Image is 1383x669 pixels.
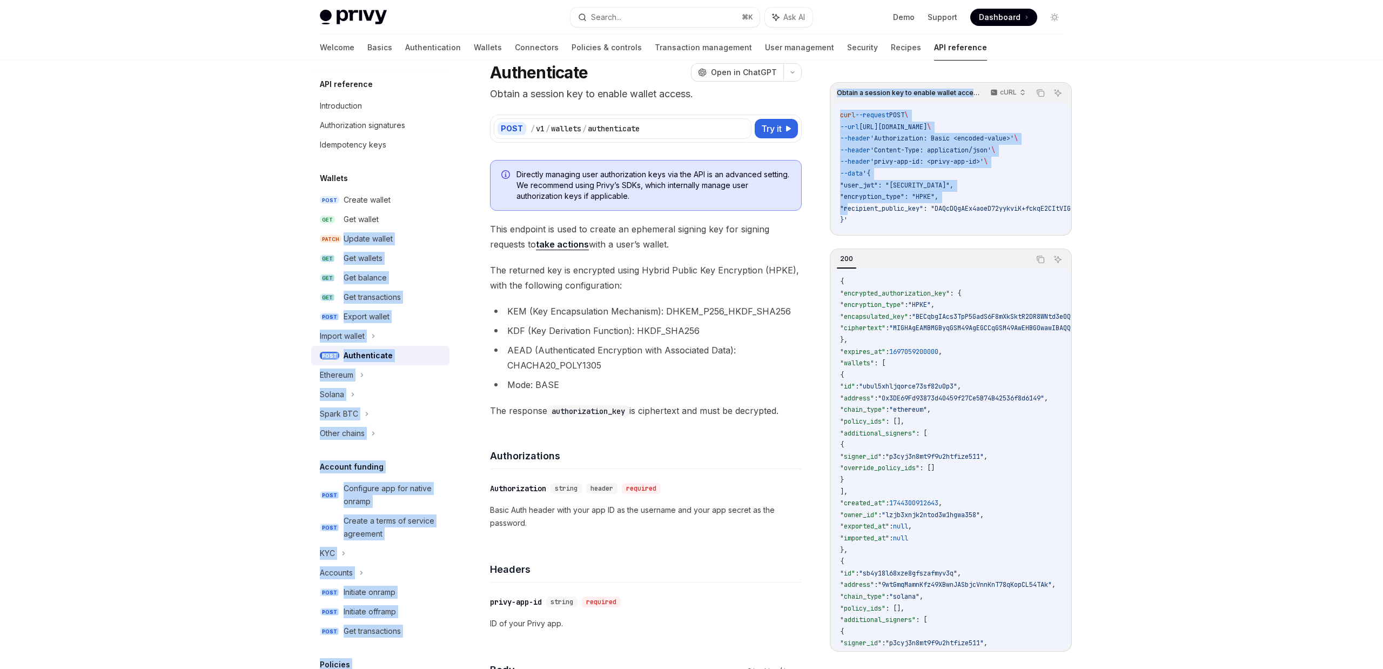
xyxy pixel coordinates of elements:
button: Ask AI [765,8,813,27]
p: ID of your Privy app. [490,617,802,630]
h5: API reference [320,78,373,91]
span: "ethereum" [889,405,927,414]
a: Wallets [474,35,502,61]
span: : [], [885,604,904,613]
div: KYC [320,547,335,560]
span: : [ [916,616,927,624]
span: "id" [840,569,855,578]
a: PATCHUpdate wallet [311,229,449,249]
span: "owner_id" [840,511,878,519]
span: 'privy-app-id: <privy-app-id>' [870,157,984,166]
span: This endpoint is used to create an ephemeral signing key for signing requests to with a user’s wa... [490,222,802,252]
span: "sb4y18l68xze8gfszafmyv3q" [859,569,957,578]
div: Get wallets [344,252,382,265]
span: POST [320,627,339,635]
a: Authorization signatures [311,116,449,135]
span: \ [991,146,995,155]
span: }' [840,216,848,224]
span: { [840,627,844,636]
span: Dashboard [979,12,1021,23]
span: "recipient_public_key": "DAQcDQgAEx4aoeD72yykviK+fckqE2CItVIGn1rCnvCXZ1HgpOcMEMialRmTrqIK4oZlYd1" [840,204,1207,213]
span: "wallets" [840,359,874,367]
span: "created_at" [840,499,885,507]
a: Support [928,12,957,23]
div: / [546,123,550,134]
span: --header [840,157,870,166]
span: "imported_at" [840,534,889,543]
a: Security [847,35,878,61]
span: GET [320,293,335,302]
div: Other chains [320,427,365,440]
span: "encrypted_authorization_key" [840,289,950,298]
span: The returned key is encrypted using Hybrid Public Key Encryption (HPKE), with the following confi... [490,263,802,293]
span: 'Content-Type: application/json' [870,146,991,155]
span: Directly managing user authorization keys via the API is an advanced setting. We recommend using ... [516,169,790,202]
span: POST [320,313,339,321]
span: Open in ChatGPT [711,67,777,78]
div: Create a terms of service agreement [344,514,443,540]
div: Get transactions [344,291,401,304]
span: --header [840,146,870,155]
span: "ubul5xhljqorce73sf82u0p3" [859,382,957,391]
span: "9wtGmqMamnKfz49XBwnJASbjcVnnKnT78qKopCL54TAk" [878,580,1052,589]
span: POST [320,524,339,532]
div: Introduction [320,99,362,112]
span: : [904,300,908,309]
div: POST [498,122,526,135]
span: "user_jwt": "[SECURITY_DATA]", [840,181,954,190]
span: : [882,452,885,461]
span: string [550,598,573,606]
div: Get transactions [344,625,401,638]
span: Obtain a session key to enable wallet access. [837,89,980,97]
a: User management [765,35,834,61]
span: , [938,499,942,507]
span: \ [984,157,988,166]
span: "additional_signers" [840,616,916,624]
span: }, [840,546,848,554]
span: , [1044,394,1048,403]
span: : [874,580,878,589]
span: }, [840,336,848,344]
h5: Account funding [320,460,384,473]
span: , [984,639,988,647]
svg: Info [501,170,512,181]
h4: Authorizations [490,449,802,463]
span: , [931,300,935,309]
span: , [908,522,912,531]
h5: Wallets [320,172,348,185]
span: { [840,371,844,379]
div: / [582,123,587,134]
span: "policy_ids" [840,604,885,613]
a: API reference [934,35,987,61]
div: Get balance [344,271,387,284]
span: : [908,312,912,321]
a: POSTCreate wallet [311,190,449,210]
span: "lzjb3xnjk2ntod3w1hgwa358" [882,511,980,519]
div: 200 [837,252,856,265]
a: POSTExport wallet [311,307,449,326]
span: POST [320,608,339,616]
div: Solana [320,388,344,401]
h1: Authenticate [490,63,588,82]
button: Search...⌘K [570,8,760,27]
div: required [582,597,621,607]
code: authorization_key [547,405,629,417]
span: : [ [874,359,885,367]
a: Transaction management [655,35,752,61]
span: : [874,394,878,403]
span: ], [840,487,848,496]
a: GETGet wallets [311,249,449,268]
span: { [840,277,844,286]
span: , [980,511,984,519]
span: The response is ciphertext and must be decrypted. [490,403,802,418]
div: Ethereum [320,369,353,382]
span: : [885,347,889,356]
a: POSTInitiate onramp [311,583,449,602]
span: Try it [761,122,782,135]
button: Toggle dark mode [1046,9,1063,26]
span: "exported_at" [840,522,889,531]
span: : [885,499,889,507]
span: : [], [885,417,904,426]
span: 1697059200000 [889,347,938,356]
a: Dashboard [970,9,1037,26]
